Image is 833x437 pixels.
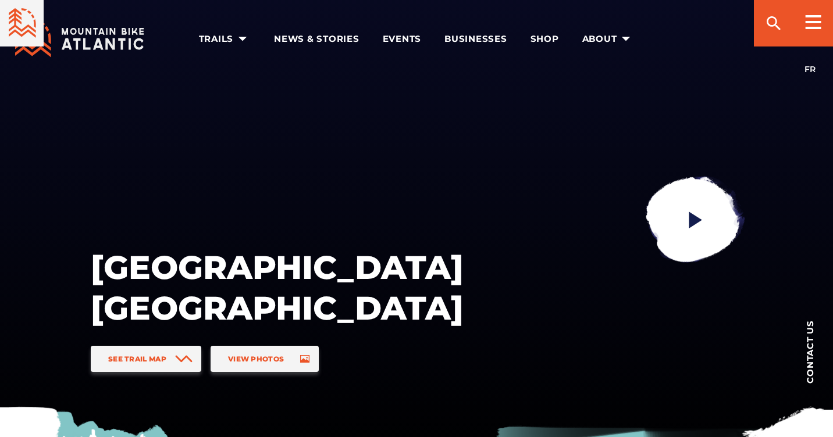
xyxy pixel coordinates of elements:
a: FR [804,64,816,74]
ion-icon: search [764,14,783,33]
span: Contact us [806,320,814,384]
ion-icon: arrow dropdown [618,31,634,47]
span: News & Stories [274,33,359,45]
span: About [582,33,635,45]
a: View Photos [211,346,319,372]
span: Trails [199,33,251,45]
ion-icon: arrow dropdown [234,31,251,47]
ion-icon: play [685,209,706,230]
span: Shop [531,33,559,45]
span: Events [383,33,422,45]
a: Contact us [786,302,833,401]
span: View Photos [228,354,284,363]
a: See Trail Map [91,346,201,372]
span: See Trail Map [108,354,166,363]
h1: [GEOGRAPHIC_DATA]’s [GEOGRAPHIC_DATA] [91,247,463,328]
span: Businesses [444,33,507,45]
